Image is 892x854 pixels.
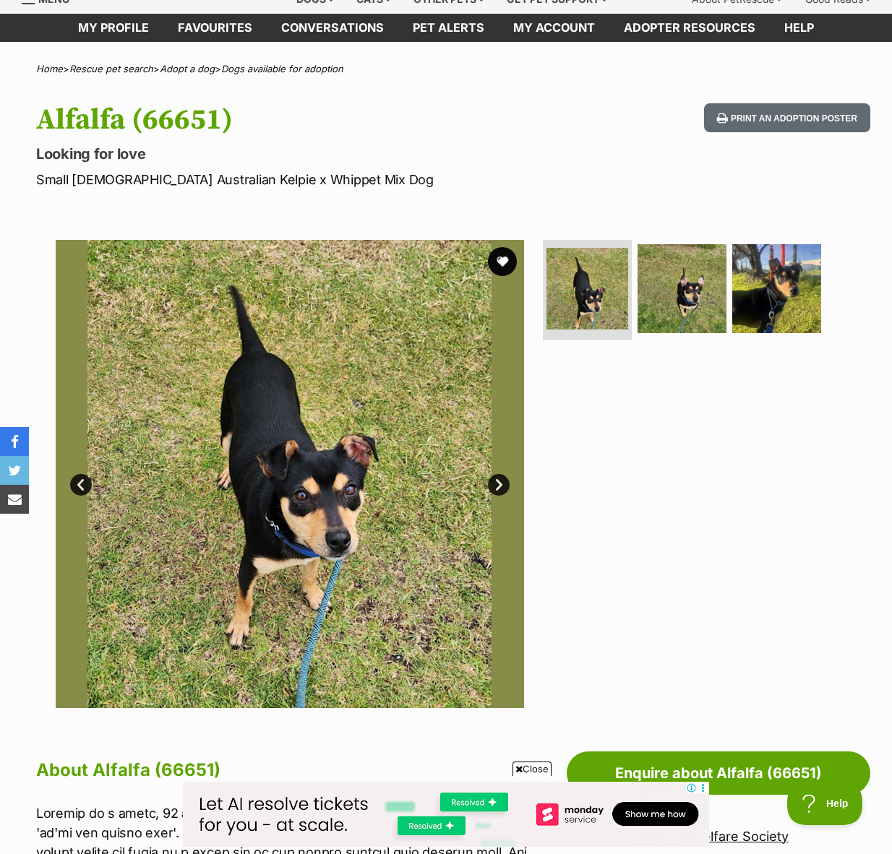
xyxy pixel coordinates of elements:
[513,762,552,776] span: Close
[221,63,343,74] a: Dogs available for adoption
[160,63,215,74] a: Adopt a dog
[36,754,531,786] h2: About Alfalfa (66651)
[499,14,609,42] a: My account
[70,474,92,496] a: Prev
[36,103,545,137] h1: Alfalfa (66651)
[638,244,726,333] img: Photo of Alfalfa (66651)
[36,63,63,74] a: Home
[183,782,709,847] iframe: Advertisement
[567,751,870,795] a: Enquire about Alfalfa (66651)
[56,240,524,708] img: Photo of Alfalfa (66651)
[64,14,163,42] a: My profile
[732,244,821,333] img: Photo of Alfalfa (66651)
[267,14,398,42] a: conversations
[36,144,545,164] p: Looking for love
[546,248,628,329] img: Photo of Alfalfa (66651)
[36,170,545,189] p: Small [DEMOGRAPHIC_DATA] Australian Kelpie x Whippet Mix Dog
[69,63,153,74] a: Rescue pet search
[488,474,510,496] a: Next
[787,782,863,825] iframe: Help Scout Beacon - Open
[398,14,499,42] a: Pet alerts
[488,247,517,276] button: favourite
[704,103,870,133] button: Print an adoption poster
[770,14,828,42] a: Help
[609,14,770,42] a: Adopter resources
[163,14,267,42] a: Favourites
[590,812,847,824] div: Rescue group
